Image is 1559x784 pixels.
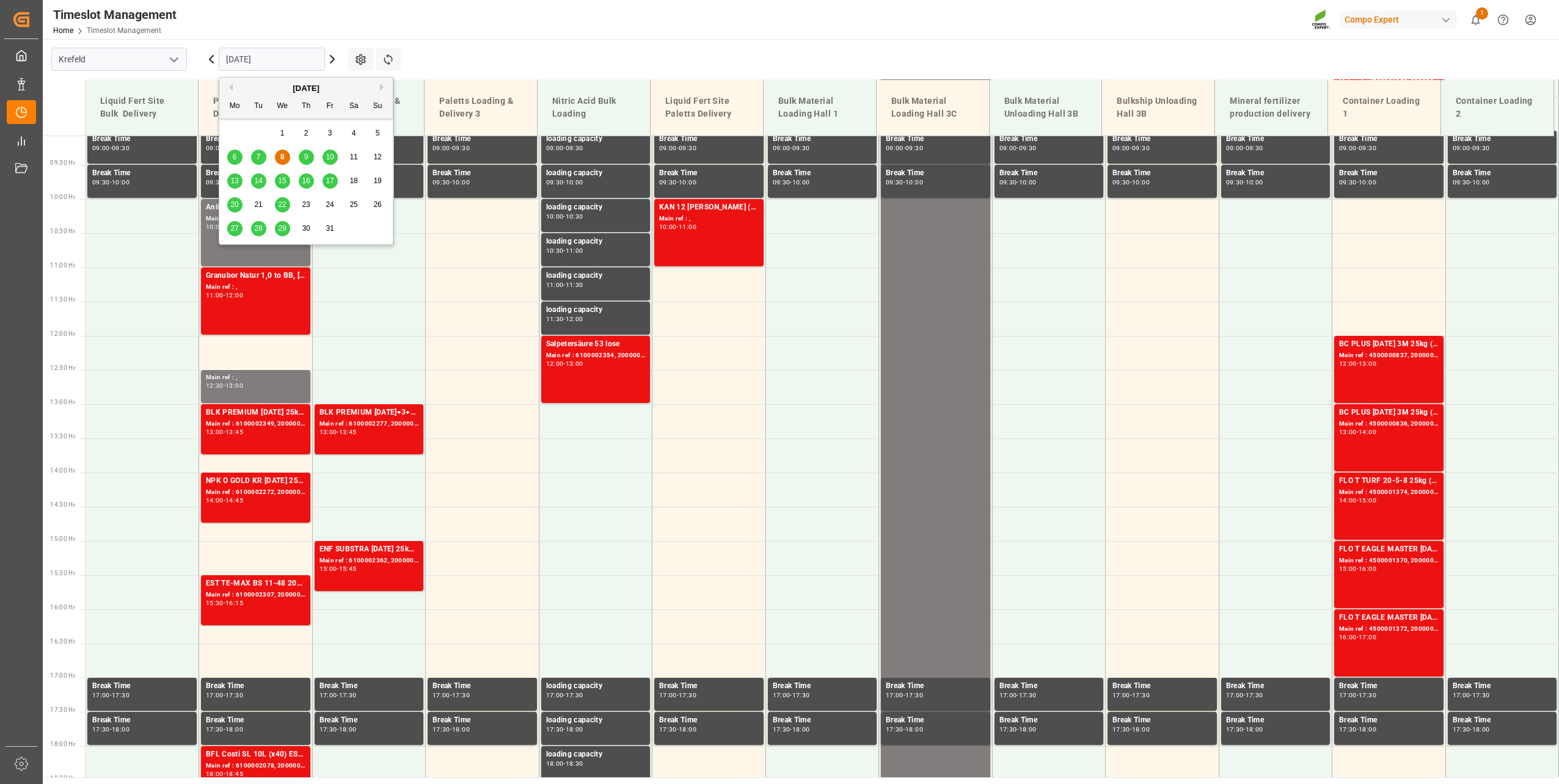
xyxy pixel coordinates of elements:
div: 15:00 [1339,566,1357,572]
div: 09:00 [1453,145,1470,151]
div: 09:00 [433,145,450,151]
span: 11:00 Hr [50,262,75,269]
div: Main ref : 4500001372, 2000000989 [1339,624,1439,634]
div: Main ref : , [206,282,305,292]
div: Choose Tuesday, October 14th, 2025 [251,173,266,189]
div: loading capacity [546,270,646,282]
div: BLK PREMIUM [DATE]+3+TE 1200kg ISPM BB [319,407,419,419]
button: Next Month [380,84,387,91]
div: Choose Sunday, October 26th, 2025 [370,197,385,212]
div: Choose Wednesday, October 15th, 2025 [275,173,290,189]
div: Choose Wednesday, October 29th, 2025 [275,221,290,236]
span: 20 [230,200,238,209]
div: Main ref : , [206,372,305,383]
div: Choose Wednesday, October 8th, 2025 [275,150,290,165]
div: Break Time [1112,133,1212,145]
button: Previous Month [225,84,233,91]
div: 09:00 [92,145,110,151]
div: 09:30 [1132,145,1150,151]
div: Main ref : 6100002277, 2000001581;2000001525 [319,419,419,429]
div: - [1130,180,1132,185]
div: 09:00 [546,145,564,151]
div: - [563,282,565,288]
div: 10:00 [679,180,696,185]
div: BC PLUS [DATE] 3M 25kg (x42) WW [1339,338,1439,350]
div: Break Time [1339,133,1439,145]
div: loading capacity [546,167,646,180]
div: 09:00 [773,145,790,151]
span: 16:30 Hr [50,638,75,645]
div: - [1243,180,1245,185]
div: 10:00 [905,180,923,185]
div: - [1357,429,1359,435]
div: 10:30 [546,248,564,253]
span: 12:00 Hr [50,330,75,337]
div: - [563,316,565,322]
span: 17:00 Hr [50,672,75,679]
span: 5 [376,129,380,137]
div: 13:00 [566,361,583,366]
div: Liquid Fert Site Bulk Delivery [95,90,188,125]
div: Break Time [773,167,872,180]
div: 15:00 [319,566,337,572]
span: 16:00 Hr [50,604,75,611]
div: - [450,145,452,151]
a: Home [53,26,73,35]
div: 12:00 [1339,361,1357,366]
div: - [563,145,565,151]
div: Break Time [886,167,985,180]
span: 14 [254,176,262,185]
div: 10:00 [452,180,470,185]
div: 14:00 [1359,429,1376,435]
div: 12:00 [546,361,564,366]
div: Paletts Loading & Delivery 3 [434,90,527,125]
div: [DATE] [219,82,393,95]
div: - [677,224,679,230]
div: Timeslot Management [53,5,177,24]
div: Break Time [659,680,759,692]
button: show 1 new notifications [1462,6,1489,34]
div: 09:30 [1019,145,1037,151]
div: Main ref : , [659,214,759,224]
div: Sa [346,99,362,114]
div: Bulkship Unloading Hall 3B [1112,90,1205,125]
div: Break Time [319,680,419,692]
div: Break Time [886,133,985,145]
div: Bulk Material Loading Hall 1 [773,90,866,125]
div: 10:00 [566,180,583,185]
button: Help Center [1489,6,1517,34]
div: Break Time [773,680,872,692]
div: 09:30 [206,180,224,185]
div: Choose Friday, October 10th, 2025 [323,150,338,165]
div: 15:00 [1359,498,1376,503]
span: 1 [280,129,285,137]
span: 15 [278,176,286,185]
div: 13:00 [319,429,337,435]
div: 11:00 [679,224,696,230]
div: 13:45 [225,429,243,435]
div: 09:30 [546,180,564,185]
div: Th [299,99,314,114]
div: Break Time [92,680,192,692]
div: 09:00 [206,145,224,151]
div: Break Time [433,167,532,180]
div: Mineral fertilizer production delivery [1225,90,1318,125]
div: 09:30 [773,180,790,185]
div: Break Time [1453,133,1552,145]
div: 09:30 [1359,145,1376,151]
div: Main ref : 4500000836, 2000000788 [1339,419,1439,429]
div: 09:30 [92,180,110,185]
div: 13:00 [1359,361,1376,366]
span: 27 [230,224,238,233]
div: 15:45 [339,566,357,572]
div: 09:30 [1246,145,1263,151]
div: - [1357,361,1359,366]
div: Main ref : 6100002307, 2000001854 [206,590,305,600]
div: Choose Thursday, October 2nd, 2025 [299,126,314,141]
div: 16:00 [1359,566,1376,572]
span: 10 [326,153,334,161]
div: Fr [323,99,338,114]
div: - [450,180,452,185]
span: 4 [352,129,356,137]
div: 09:30 [1226,180,1244,185]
